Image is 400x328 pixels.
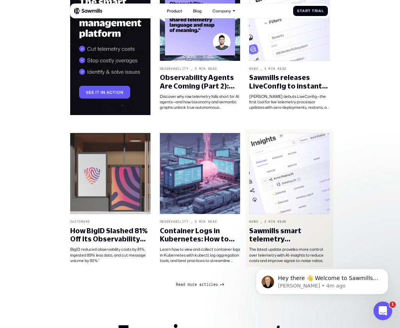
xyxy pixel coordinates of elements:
span: 1 [389,301,396,308]
span: c [209,282,211,287]
div: BigID reduced observability costs by 81%, ingested 89% less data, and cut message volume by 92%.” [70,246,151,263]
span: i [206,282,209,287]
span: t [204,282,206,287]
a: News_3min readSawmills smart telemetry management just got smarterThe latest update provides more... [246,129,334,267]
span: a [181,282,183,287]
span: l [211,282,213,287]
span: s [216,282,218,287]
span: r [202,282,204,287]
div: News [249,220,258,223]
div: _ [191,220,193,223]
span: o [190,282,192,287]
div: Learn how to view and collect container logs in Kubernetes with kubectl, log aggregation tools, a... [160,246,241,263]
iframe: Intercom live chat [373,301,392,320]
div: _ [191,67,193,71]
span: T [312,9,315,13]
div: Observability [160,220,189,223]
span: t [300,9,303,13]
div: min read [269,67,287,71]
span: e [213,282,216,287]
div: Sawmills releases LiveConfig to instantly configure your telemetry pipeline without deployment [249,73,330,90]
span: R [176,282,178,287]
span: l [322,9,324,13]
span: i [317,9,319,13]
span: a [302,9,305,13]
div: min read [269,220,287,223]
span: r [192,282,195,287]
div: min read [199,220,217,223]
div: List [70,281,330,288]
div: Company [212,9,231,13]
span: m [188,282,190,287]
iframe: Intercom notifications message [244,252,400,307]
div: Company [210,5,238,16]
span: r [315,9,317,13]
span: S [297,9,300,13]
span: a [319,9,322,13]
span: r [305,9,308,13]
div: _ [260,220,263,223]
span: a [199,282,202,287]
span: e [195,282,197,287]
div: Sawmills smart telemetry management just got smarter [249,227,330,243]
div: News [249,67,258,71]
a: Blog [190,5,204,16]
a: StartTrial [293,6,328,16]
div: Container Logs in Kubernetes: How to View and Collect Them [160,227,241,243]
div: 3 [264,67,267,71]
div: _ [260,67,263,71]
div: Observability Agents Are Coming (Part 2): Telemetry Taxonomy and Semantics – The Missing Link [160,73,241,90]
span: e [178,282,181,287]
a: Next Page [176,281,225,288]
a: CustomersHow BigID Slashed 81% Off Its Observability Costs with SawmillsBigID reduced observabili... [67,129,154,267]
a: Product [164,5,185,16]
div: Customers [70,220,90,223]
a: Observability_5min readContainer Logs in Kubernetes: How to View and Collect ThemLearn how to vie... [156,129,244,267]
div: The latest update provides more control over telemetry with AI-insights to reduce costs and impro... [249,246,330,263]
div: 5 [195,67,197,71]
div: Observability [160,67,189,71]
span: t [308,9,311,13]
div: 3 [264,220,267,223]
div: 5 [195,220,197,223]
div: [PERSON_NAME] debuts LiveConfig—the first tool for live telemetry processor updates with zero dep... [249,94,330,110]
div: How BigID Slashed 81% Off Its Observability Costs with Sawmills [70,227,151,243]
div: min read [199,67,217,71]
span: d [183,282,185,287]
div: Discover why raw telemetry falls short for AI agents—and how taxonomy and semantic graphs unlock ... [160,94,241,110]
